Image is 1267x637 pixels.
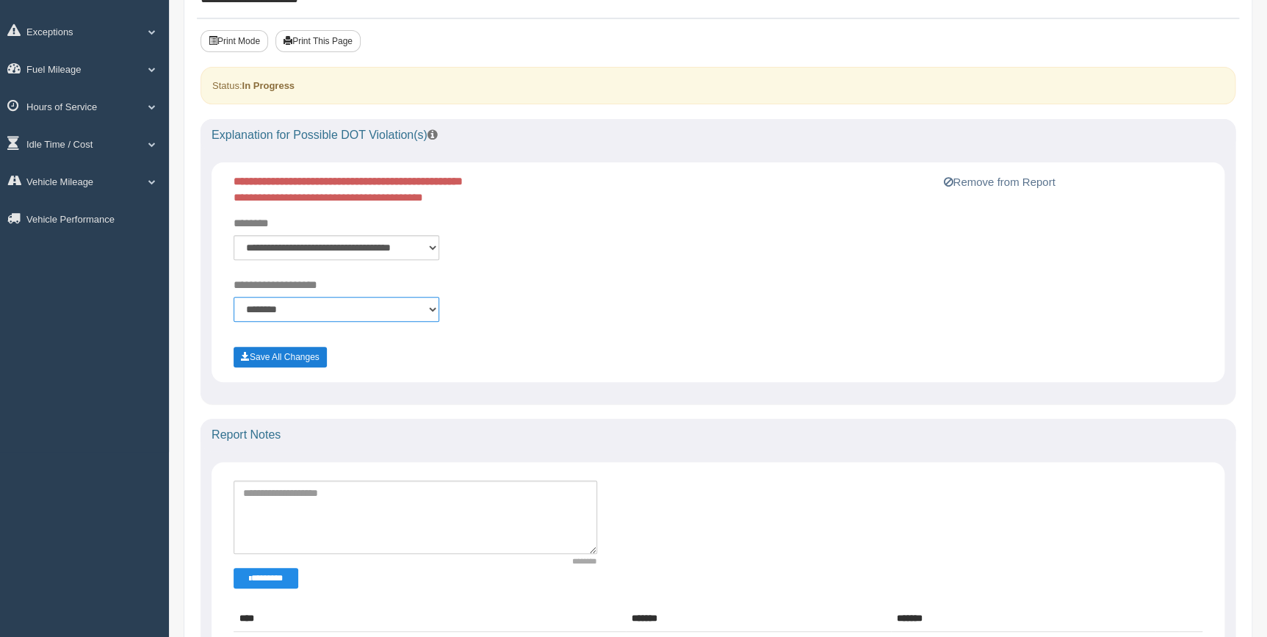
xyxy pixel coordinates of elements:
[242,80,295,91] strong: In Progress
[275,30,361,52] button: Print This Page
[201,419,1235,451] div: Report Notes
[201,30,268,52] button: Print Mode
[939,173,1059,191] button: Remove from Report
[234,568,298,589] button: Change Filter Options
[201,67,1235,104] div: Status:
[201,119,1235,151] div: Explanation for Possible DOT Violation(s)
[234,347,327,367] button: Save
